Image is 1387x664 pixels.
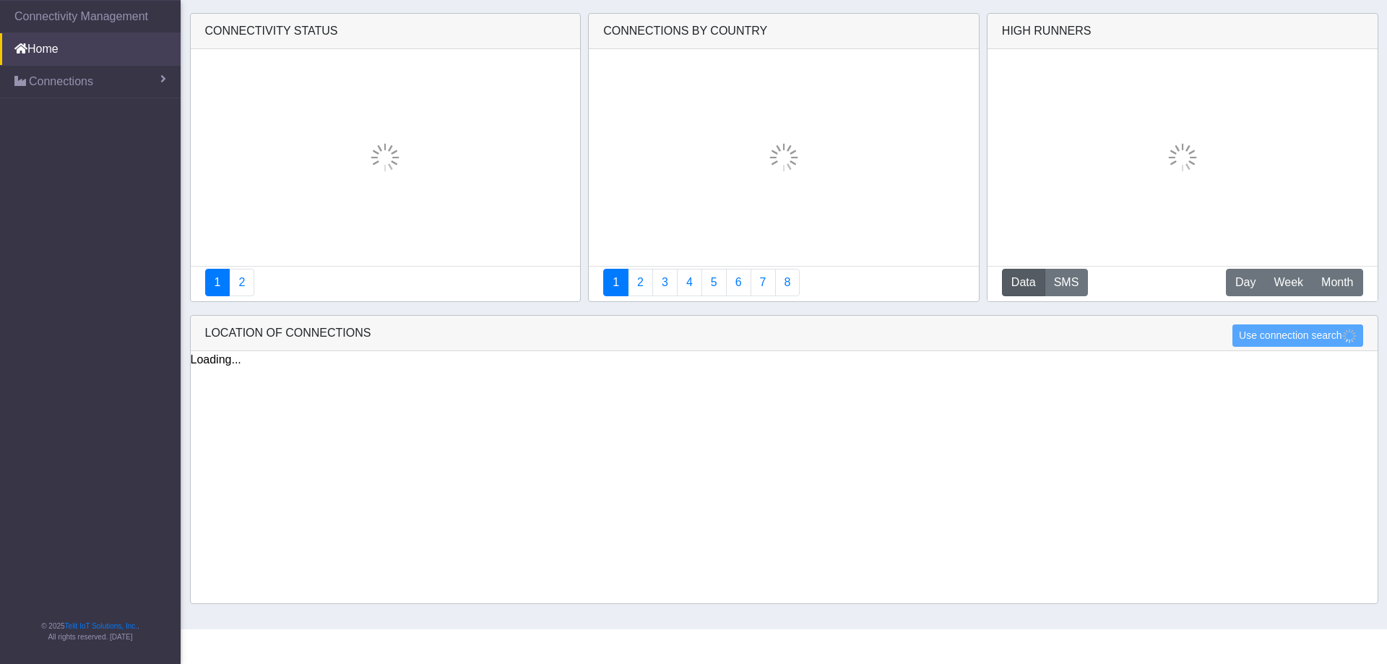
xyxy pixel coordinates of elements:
span: Month [1321,274,1353,291]
button: Use connection search [1232,324,1362,347]
a: Connectivity status [205,269,230,296]
a: Not Connected for 30 days [775,269,800,296]
div: Connectivity status [191,14,581,49]
a: Zero Session [751,269,776,296]
a: Usage by Carrier [701,269,727,296]
div: High Runners [1002,22,1092,40]
div: Connections By Country [589,14,979,49]
a: Usage per Country [652,269,678,296]
span: Day [1235,274,1256,291]
a: Connections By Country [603,269,628,296]
span: Week [1274,274,1303,291]
img: loading.gif [371,143,399,172]
img: loading [1342,329,1357,343]
img: loading.gif [1168,143,1197,172]
a: Connections By Carrier [677,269,702,296]
a: 14 Days Trend [726,269,751,296]
button: Day [1226,269,1265,296]
button: SMS [1045,269,1089,296]
img: loading.gif [769,143,798,172]
nav: Summary paging [205,269,566,296]
div: LOCATION OF CONNECTIONS [191,316,1378,351]
div: Loading... [191,351,1378,368]
button: Week [1264,269,1313,296]
a: Telit IoT Solutions, Inc. [65,622,137,630]
button: Month [1312,269,1362,296]
nav: Summary paging [603,269,964,296]
a: Carrier [628,269,653,296]
span: Connections [29,73,93,90]
button: Data [1002,269,1045,296]
a: Deployment status [229,269,254,296]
